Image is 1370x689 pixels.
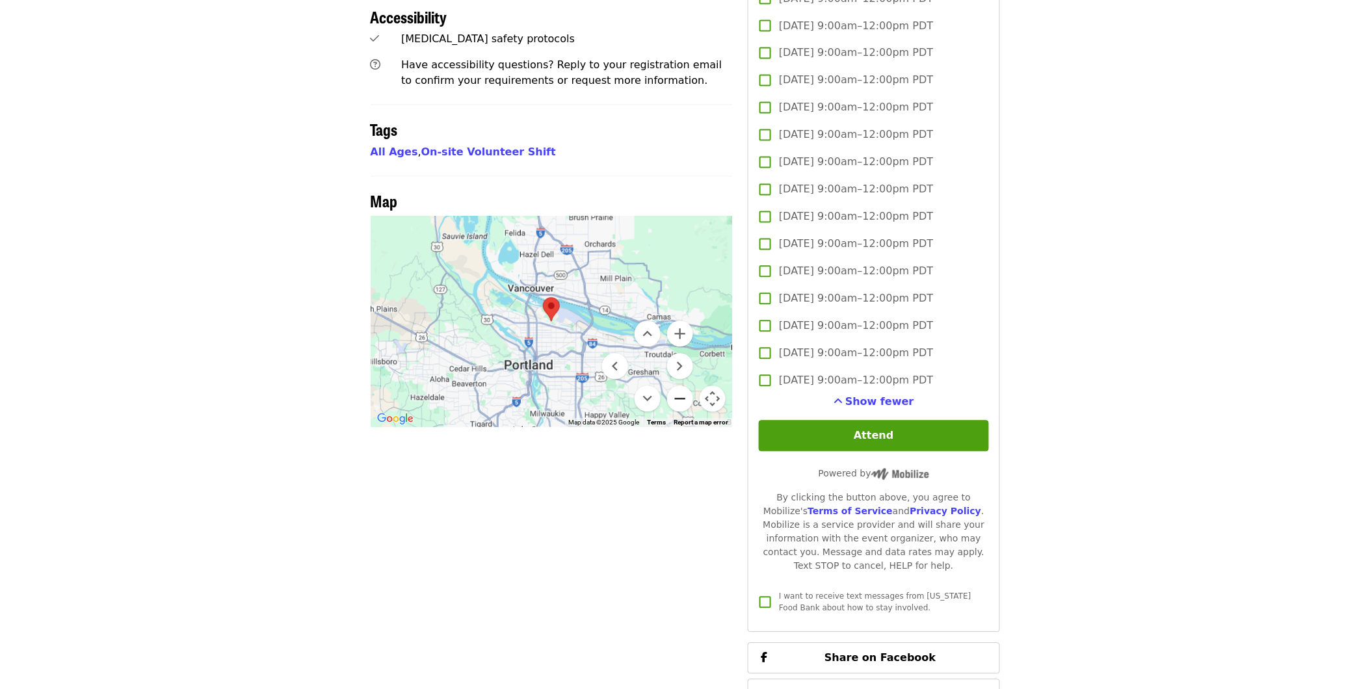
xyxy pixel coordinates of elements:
[759,421,988,452] button: Attend
[667,354,693,380] button: Move right
[674,419,728,426] a: Report a map error
[779,592,971,613] span: I want to receive text messages from [US_STATE] Food Bank about how to stay involved.
[568,419,639,426] span: Map data ©2025 Google
[779,127,933,143] span: [DATE] 9:00am–12:00pm PDT
[371,59,381,71] i: question-circle icon
[374,411,417,428] a: Open this area in Google Maps (opens a new window)
[779,45,933,61] span: [DATE] 9:00am–12:00pm PDT
[421,146,556,159] a: On-site Volunteer Shift
[759,491,988,573] div: By clicking the button above, you agree to Mobilize's and . Mobilize is a service provider and wi...
[602,354,628,380] button: Move left
[635,321,661,347] button: Move up
[824,652,936,664] span: Share on Facebook
[845,396,914,408] span: Show fewer
[779,346,933,361] span: [DATE] 9:00am–12:00pm PDT
[779,291,933,307] span: [DATE] 9:00am–12:00pm PDT
[779,373,933,389] span: [DATE] 9:00am–12:00pm PDT
[779,100,933,116] span: [DATE] 9:00am–12:00pm PDT
[371,190,398,213] span: Map
[401,59,722,87] span: Have accessibility questions? Reply to your registration email to confirm your requirements or re...
[667,321,693,347] button: Zoom in
[871,469,929,480] img: Powered by Mobilize
[647,419,666,426] a: Terms (opens in new tab)
[371,146,421,159] span: ,
[779,18,933,34] span: [DATE] 9:00am–12:00pm PDT
[779,264,933,279] span: [DATE] 9:00am–12:00pm PDT
[779,318,933,334] span: [DATE] 9:00am–12:00pm PDT
[371,5,447,28] span: Accessibility
[834,395,914,410] button: See more timeslots
[779,73,933,88] span: [DATE] 9:00am–12:00pm PDT
[808,506,893,517] a: Terms of Service
[667,386,693,412] button: Zoom out
[635,386,661,412] button: Move down
[748,643,999,674] button: Share on Facebook
[779,155,933,170] span: [DATE] 9:00am–12:00pm PDT
[401,32,732,47] div: [MEDICAL_DATA] safety protocols
[700,386,726,412] button: Map camera controls
[910,506,981,517] a: Privacy Policy
[779,182,933,198] span: [DATE] 9:00am–12:00pm PDT
[374,411,417,428] img: Google
[371,146,418,159] a: All Ages
[371,33,380,45] i: check icon
[371,118,398,141] span: Tags
[779,237,933,252] span: [DATE] 9:00am–12:00pm PDT
[819,469,929,479] span: Powered by
[779,209,933,225] span: [DATE] 9:00am–12:00pm PDT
